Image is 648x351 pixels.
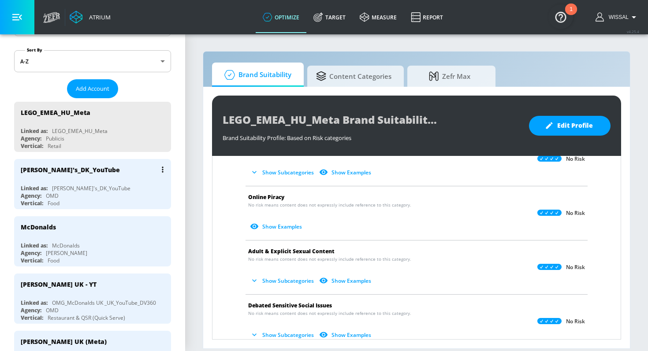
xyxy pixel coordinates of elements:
div: McDonalds [52,242,80,249]
div: Atrium [86,13,111,21]
span: Add Account [76,84,109,94]
a: Report [404,1,450,33]
span: Debated Sensitive Social Issues [248,302,332,309]
div: [PERSON_NAME]'s_DK_YouTubeLinked as:[PERSON_NAME]'s_DK_YouTubeAgency:OMDVertical:Food [14,159,171,209]
div: Vertical: [21,257,43,264]
span: No risk means content does not expressly include reference to this category. [248,256,411,262]
div: Vertical: [21,142,43,150]
button: Show Subcategories [248,165,317,180]
div: Restaurant & QSR (Quick Serve) [48,314,125,321]
div: LEGO_EMEA_HU_Meta [52,127,108,135]
button: Wissal [596,12,639,22]
div: LEGO_EMEA_HU_Meta [21,108,90,117]
button: Show Examples [317,273,375,288]
span: v 4.25.4 [627,29,639,34]
p: No Risk [566,210,585,217]
span: Adult & Explicit Sexual Content [248,248,335,255]
span: Edit Profile [547,120,593,131]
span: No risk means content does not expressly include reference to this category. [248,310,411,317]
p: No Risk [566,264,585,271]
button: Show Subcategories [248,328,317,342]
div: Vertical: [21,200,43,207]
button: Show Subcategories [248,273,317,288]
div: [PERSON_NAME] [46,249,87,257]
div: McDonaldsLinked as:McDonaldsAgency:[PERSON_NAME]Vertical:Food [14,216,171,266]
a: measure [353,1,404,33]
span: Content Categories [316,66,391,87]
div: Linked as: [21,299,48,307]
div: A-Z [14,50,171,72]
div: [PERSON_NAME] UK - YTLinked as:OMG_McDonalds UK _UK_YouTube_DV360Agency:OMDVertical:Restaurant & ... [14,273,171,324]
span: Brand Suitability [221,64,291,85]
div: Linked as: [21,185,48,192]
button: Show Examples [317,328,375,342]
div: LEGO_EMEA_HU_MetaLinked as:LEGO_EMEA_HU_MetaAgency:PublicisVertical:Retail [14,102,171,152]
div: Agency: [21,135,41,142]
div: Retail [48,142,61,150]
div: [PERSON_NAME]'s_DK_YouTube [21,166,120,174]
div: McDonalds [21,223,56,231]
div: Linked as: [21,127,48,135]
div: OMG_McDonalds UK _UK_YouTube_DV360 [52,299,156,307]
span: Zefr Max [416,66,483,87]
p: No Risk [566,318,585,325]
p: No Risk [566,155,585,163]
div: [PERSON_NAME]'s_DK_YouTube [52,185,130,192]
div: [PERSON_NAME] UK - YT [21,280,97,288]
button: Show Examples [317,165,375,180]
div: Vertical: [21,314,43,321]
a: Atrium [70,11,111,24]
span: No risk means content does not expressly include reference to this category. [248,202,411,208]
div: OMD [46,307,59,314]
button: Add Account [67,79,118,98]
div: 1 [570,9,573,21]
div: Food [48,257,60,264]
div: Linked as: [21,242,48,249]
a: optimize [256,1,306,33]
span: Online Piracy [248,193,284,201]
button: Open Resource Center, 1 new notification [548,4,573,29]
div: Brand Suitability Profile: Based on Risk categories [223,129,520,142]
a: Target [306,1,353,33]
div: [PERSON_NAME] UK (Meta) [21,337,107,346]
span: login as: wissal.elhaddaoui@zefr.com [605,14,629,20]
div: Publicis [46,135,64,142]
div: OMD [46,192,59,200]
div: Agency: [21,192,41,200]
div: Agency: [21,249,41,257]
button: Edit Profile [529,116,611,136]
div: Agency: [21,307,41,314]
button: Show Examples [248,219,305,234]
div: Food [48,200,60,207]
label: Sort By [25,47,44,53]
